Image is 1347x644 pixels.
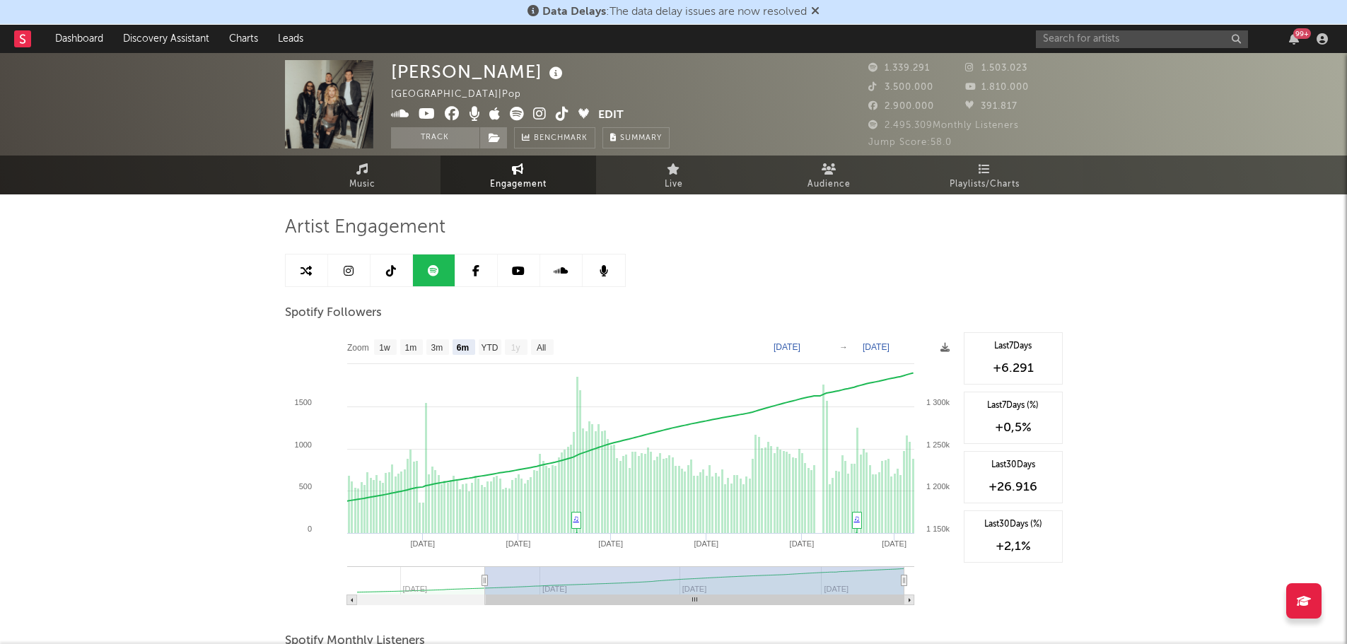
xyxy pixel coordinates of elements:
[807,176,851,193] span: Audience
[347,343,369,353] text: Zoom
[573,514,579,522] a: ♫
[349,176,375,193] span: Music
[598,539,623,548] text: [DATE]
[868,64,930,73] span: 1.339.291
[972,399,1055,412] div: Last 7 Days (%)
[965,83,1029,92] span: 1.810.000
[926,440,950,449] text: 1 250k
[542,6,807,18] span: : The data delay issues are now resolved
[542,6,606,18] span: Data Delays
[1293,28,1311,39] div: 99 +
[972,340,1055,353] div: Last 7 Days
[534,130,588,147] span: Benchmark
[441,156,596,194] a: Engagement
[285,305,382,322] span: Spotify Followers
[602,127,670,148] button: Summary
[863,342,890,352] text: [DATE]
[506,539,530,548] text: [DATE]
[972,419,1055,436] div: +0,5 %
[410,539,435,548] text: [DATE]
[379,343,390,353] text: 1w
[1289,33,1299,45] button: 99+
[972,538,1055,555] div: +2,1 %
[596,156,752,194] a: Live
[45,25,113,53] a: Dashboard
[307,525,311,533] text: 0
[752,156,907,194] a: Audience
[113,25,219,53] a: Discovery Assistant
[972,360,1055,377] div: +6.291
[811,6,820,18] span: Dismiss
[391,127,479,148] button: Track
[294,398,311,406] text: 1500
[620,134,662,142] span: Summary
[868,83,933,92] span: 3.500.000
[219,25,268,53] a: Charts
[391,60,566,83] div: [PERSON_NAME]
[926,482,950,491] text: 1 200k
[926,525,950,533] text: 1 150k
[868,102,934,111] span: 2.900.000
[598,107,624,124] button: Edit
[294,440,311,449] text: 1000
[431,343,443,353] text: 3m
[404,343,416,353] text: 1m
[536,343,545,353] text: All
[490,176,547,193] span: Engagement
[868,121,1019,130] span: 2.495.309 Monthly Listeners
[514,127,595,148] a: Benchmark
[268,25,313,53] a: Leads
[965,102,1017,111] span: 391.817
[789,539,814,548] text: [DATE]
[950,176,1020,193] span: Playlists/Charts
[774,342,800,352] text: [DATE]
[839,342,848,352] text: →
[972,518,1055,531] div: Last 30 Days (%)
[285,219,445,236] span: Artist Engagement
[694,539,718,548] text: [DATE]
[972,459,1055,472] div: Last 30 Days
[456,343,468,353] text: 6m
[854,514,860,522] a: ♫
[511,343,520,353] text: 1y
[882,539,906,548] text: [DATE]
[965,64,1027,73] span: 1.503.023
[481,343,498,353] text: YTD
[298,482,311,491] text: 500
[907,156,1063,194] a: Playlists/Charts
[391,86,537,103] div: [GEOGRAPHIC_DATA] | Pop
[926,398,950,406] text: 1 300k
[1036,30,1248,48] input: Search for artists
[285,156,441,194] a: Music
[972,479,1055,496] div: +26.916
[868,138,952,147] span: Jump Score: 58.0
[665,176,683,193] span: Live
